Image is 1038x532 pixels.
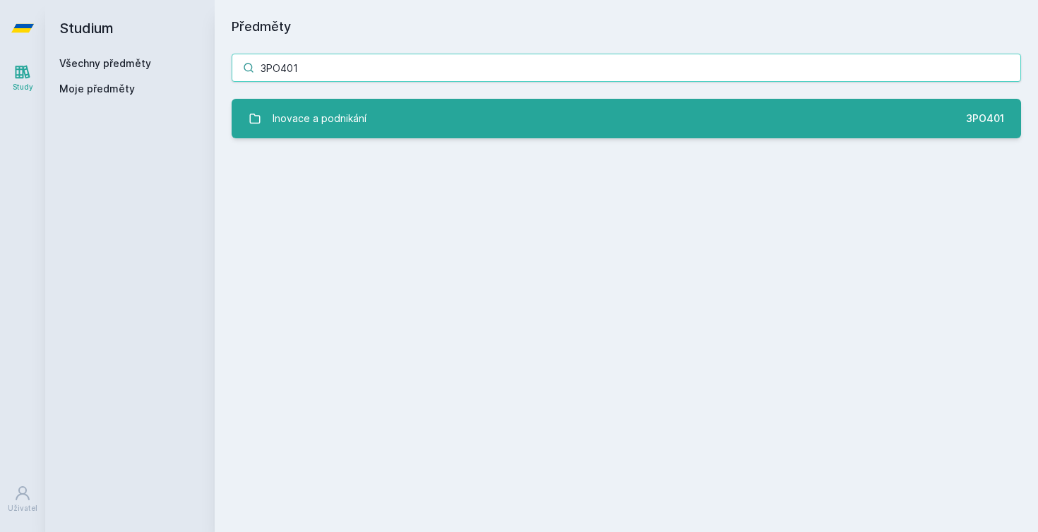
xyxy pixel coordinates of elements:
h1: Předměty [232,17,1021,37]
a: Uživatel [3,478,42,521]
a: Inovace a podnikání 3PO401 [232,99,1021,138]
input: Název nebo ident předmětu… [232,54,1021,82]
div: Study [13,82,33,92]
span: Moje předměty [59,82,135,96]
div: Inovace a podnikání [273,104,366,133]
a: Study [3,56,42,99]
a: Všechny předměty [59,57,151,69]
div: 3PO401 [966,111,1004,126]
div: Uživatel [8,503,37,514]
